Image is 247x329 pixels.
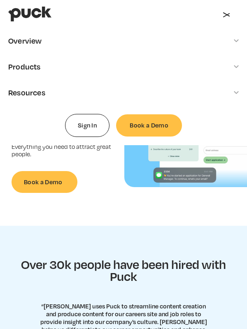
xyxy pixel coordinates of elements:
[116,114,182,137] a: Book a Demo
[8,88,45,97] div: Resources
[214,2,239,26] div: menu
[8,36,42,45] div: Overview
[65,114,110,137] a: Sign In
[8,62,41,71] div: Products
